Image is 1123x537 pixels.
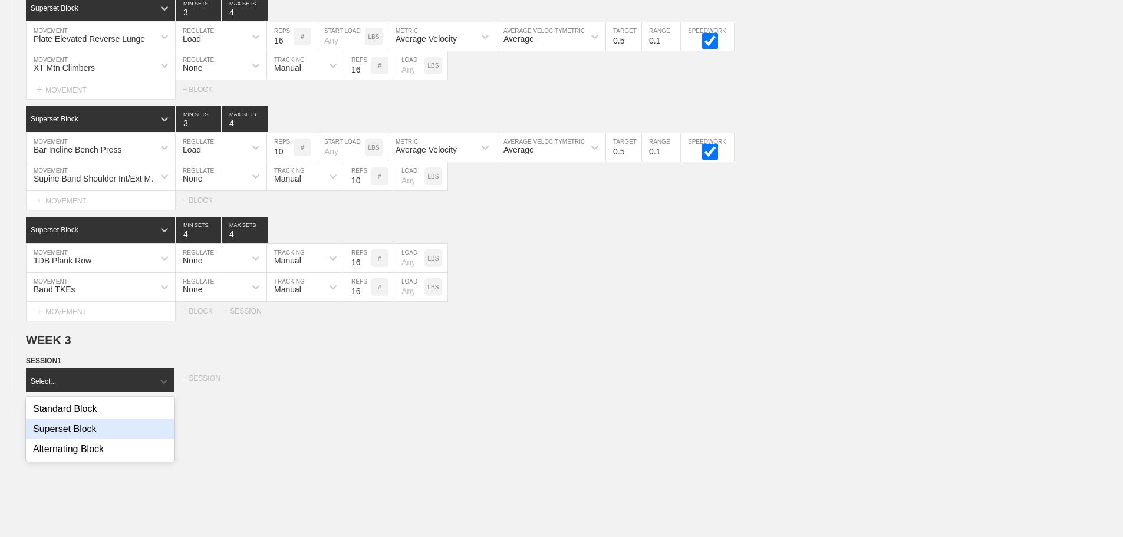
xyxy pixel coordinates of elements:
[37,84,42,94] span: +
[26,191,176,210] div: MOVEMENT
[183,145,201,154] div: Load
[183,174,202,183] div: None
[34,63,95,73] div: XT Mtn Climbers
[26,302,176,321] div: MOVEMENT
[26,80,176,100] div: MOVEMENT
[224,307,271,315] div: + SESSION
[394,244,424,272] input: Any
[317,22,365,51] input: Any
[368,34,380,40] p: LBS
[222,217,268,243] input: None
[394,51,424,80] input: Any
[396,34,457,44] div: Average Velocity
[301,34,304,40] p: #
[1064,480,1123,537] iframe: Chat Widget
[34,34,145,44] div: Plate Elevated Reverse Lunge
[378,62,381,69] p: #
[37,195,42,205] span: +
[26,334,71,347] span: WEEK 3
[394,162,424,190] input: Any
[183,285,202,294] div: None
[26,419,174,439] div: Superset Block
[428,62,439,69] p: LBS
[428,284,439,291] p: LBS
[183,196,224,205] div: + BLOCK
[378,284,381,291] p: #
[368,144,380,151] p: LBS
[34,256,91,265] div: 1DB Plank Row
[31,226,78,234] div: Superset Block
[378,173,381,180] p: #
[274,285,301,294] div: Manual
[274,256,301,265] div: Manual
[378,255,381,262] p: #
[26,357,61,365] span: SESSION 1
[31,115,78,123] div: Superset Block
[222,106,268,132] input: None
[183,374,235,392] div: + SESSION
[274,63,301,73] div: Manual
[396,145,457,154] div: Average Velocity
[503,145,534,154] div: Average
[31,4,78,12] div: Superset Block
[503,34,534,44] div: Average
[37,306,42,316] span: +
[317,133,365,162] input: Any
[183,256,202,265] div: None
[183,85,224,94] div: + BLOCK
[301,144,304,151] p: #
[183,63,202,73] div: None
[34,145,121,154] div: Bar Incline Bench Press
[394,273,424,301] input: Any
[26,439,174,459] div: Alternating Block
[274,174,301,183] div: Manual
[34,285,75,294] div: Band TKEs
[34,174,162,183] div: Supine Band Shoulder Int/Ext MOB
[428,255,439,262] p: LBS
[183,34,201,44] div: Load
[26,399,174,419] div: Standard Block
[183,307,224,315] div: + BLOCK
[428,173,439,180] p: LBS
